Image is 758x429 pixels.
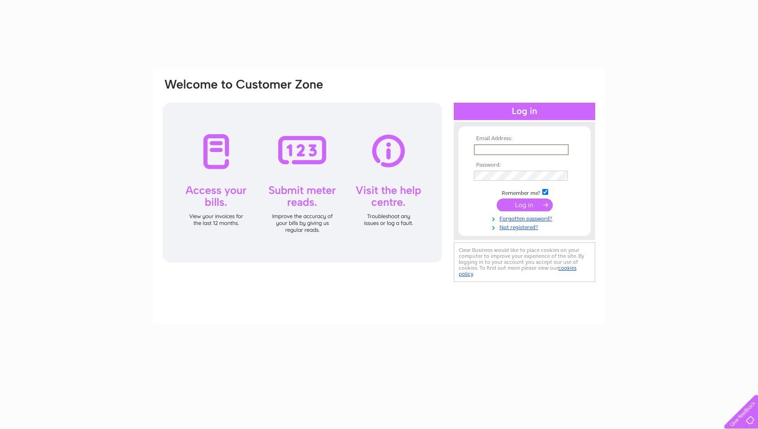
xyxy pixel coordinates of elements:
a: Not registered? [474,222,577,231]
div: Clear Business would like to place cookies on your computer to improve your experience of the sit... [454,242,595,282]
a: Forgotten password? [474,214,577,222]
a: cookies policy [459,265,576,277]
input: Submit [497,199,553,211]
th: Email Address: [472,136,577,142]
th: Password: [472,162,577,168]
td: Remember me? [472,188,577,197]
